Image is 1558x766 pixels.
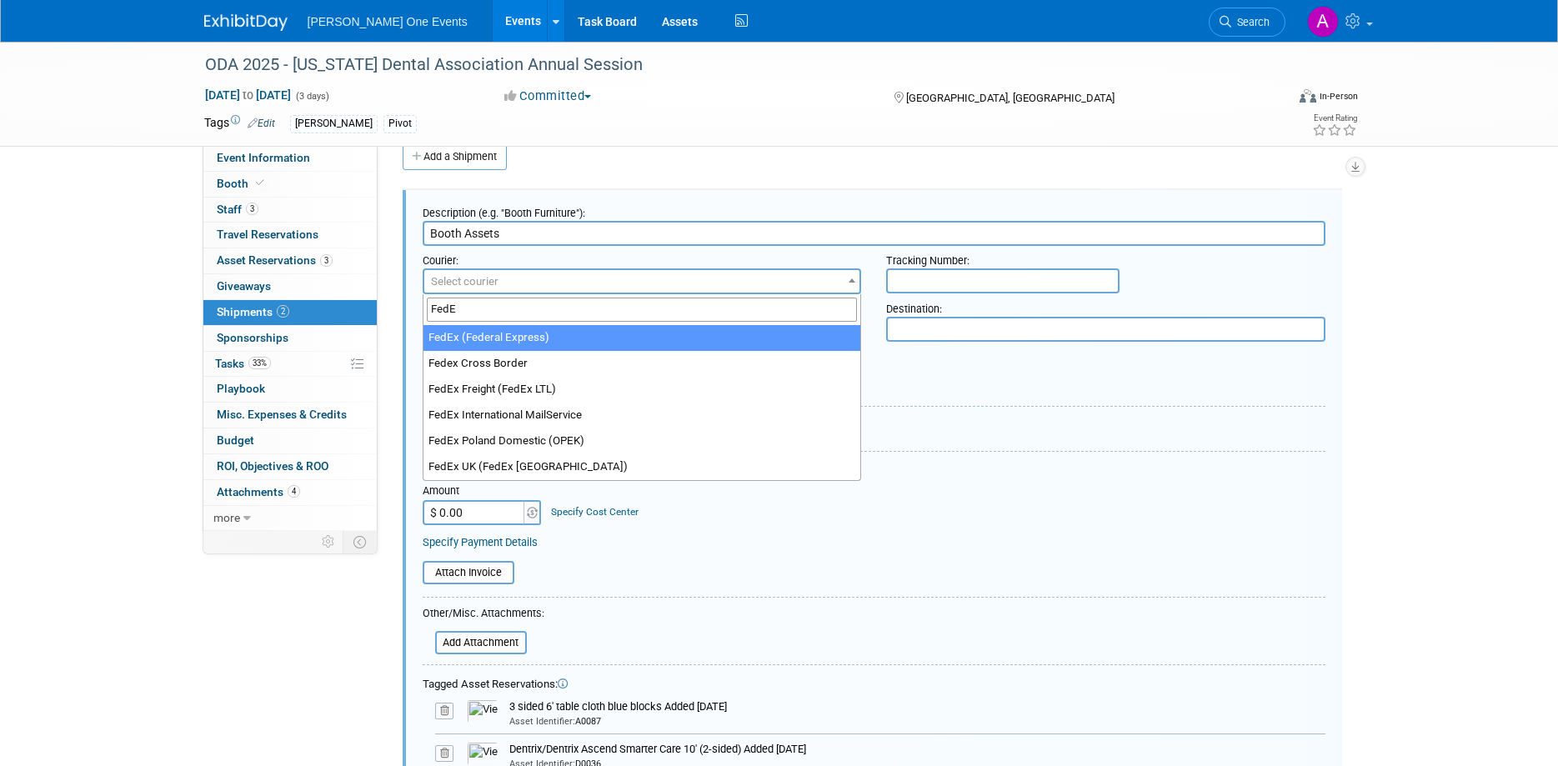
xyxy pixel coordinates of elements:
span: Staff [217,203,258,216]
span: 4 [288,485,300,498]
a: more [203,506,377,531]
span: Giveaways [217,279,271,293]
li: Fedex Cross Border [423,351,861,377]
span: 2 [277,305,289,318]
a: Add a Shipment [403,143,507,170]
span: Budget [217,433,254,447]
span: ROI, Objectives & ROO [217,459,328,473]
span: to [240,88,256,102]
span: A0087 [509,716,601,727]
span: more [213,511,240,524]
span: 33% [248,357,271,369]
span: Playbook [217,382,265,395]
div: In-Person [1319,90,1358,103]
i: Booth reservation complete [256,178,264,188]
a: Giveaways [203,274,377,299]
td: Personalize Event Tab Strip [314,531,343,553]
li: FedEx Freight (FedEx LTL) [423,377,861,403]
a: Playbook [203,377,377,402]
a: Shipments2 [203,300,377,325]
img: Format-Inperson.png [1300,89,1316,103]
a: Travel Reservations [203,223,377,248]
div: Pivot [383,115,417,133]
img: Amanda Bartschi [1307,6,1339,38]
div: Destination: [886,294,1325,317]
a: Tasks33% [203,352,377,377]
input: Search... [427,298,858,322]
span: [PERSON_NAME] One Events [308,15,468,28]
span: Asset Identifier: [509,716,575,727]
li: FedEx UK (FedEx [GEOGRAPHIC_DATA]) [423,454,861,480]
a: Specify Cost Center [551,506,639,518]
span: Booth [217,177,268,190]
a: Misc. Expenses & Credits [203,403,377,428]
img: View Images [467,699,498,723]
div: Event Format [1187,87,1359,112]
span: Sponsorships [217,331,288,344]
div: [PERSON_NAME] [290,115,378,133]
span: Shipments [217,305,289,318]
div: ODA 2025 - [US_STATE] Dental Association Annual Session [199,50,1260,80]
a: Attachments4 [203,480,377,505]
div: Tagged Asset Reservations: [423,677,1325,693]
td: Toggle Event Tabs [343,531,377,553]
a: Search [1209,8,1285,37]
body: Rich Text Area. Press ALT-0 for help. [9,7,879,23]
a: Budget [203,428,377,453]
span: Tasks [215,357,271,370]
span: Select courier [431,275,498,288]
span: [GEOGRAPHIC_DATA], [GEOGRAPHIC_DATA] [906,92,1115,104]
td: Tags [204,114,275,133]
a: Event Information [203,146,377,171]
div: Cost: [423,464,1325,480]
li: FedEx International MailService [423,403,861,428]
a: Asset Reservations3 [203,248,377,273]
a: Remove [435,705,456,717]
span: (3 days) [294,91,329,102]
div: Dentrix/Dentrix Ascend Smarter Care 10' (2-sided) Added [DATE] [509,742,1325,757]
div: 3 sided 6' table cloth blue blocks Added [DATE] [509,699,1325,714]
button: Committed [498,88,598,105]
a: Specify Payment Details [423,536,538,548]
div: Description (e.g. "Booth Furniture"): [423,198,1325,221]
span: Travel Reservations [217,228,318,241]
li: FedEx (Federal Express) [423,325,861,351]
a: Staff3 [203,198,377,223]
span: Attachments [217,485,300,498]
a: Booth [203,172,377,197]
span: Search [1231,16,1270,28]
img: View Images [467,742,498,766]
span: 3 [246,203,258,215]
li: FedEx Poland Domestic (OPEK) [423,428,861,454]
div: Event Rating [1312,114,1357,123]
span: Asset Reservations [217,253,333,267]
a: Edit [248,118,275,129]
img: ExhibitDay [204,14,288,31]
div: Courier: [423,246,862,268]
div: Other/Misc. Attachments: [423,606,544,625]
span: Misc. Expenses & Credits [217,408,347,421]
div: Tracking Number: [886,246,1325,268]
a: ROI, Objectives & ROO [203,454,377,479]
div: Amount [423,483,544,500]
span: [DATE] [DATE] [204,88,292,103]
a: Remove [435,748,456,759]
span: Event Information [217,151,310,164]
a: Sponsorships [203,326,377,351]
span: 3 [320,254,333,267]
